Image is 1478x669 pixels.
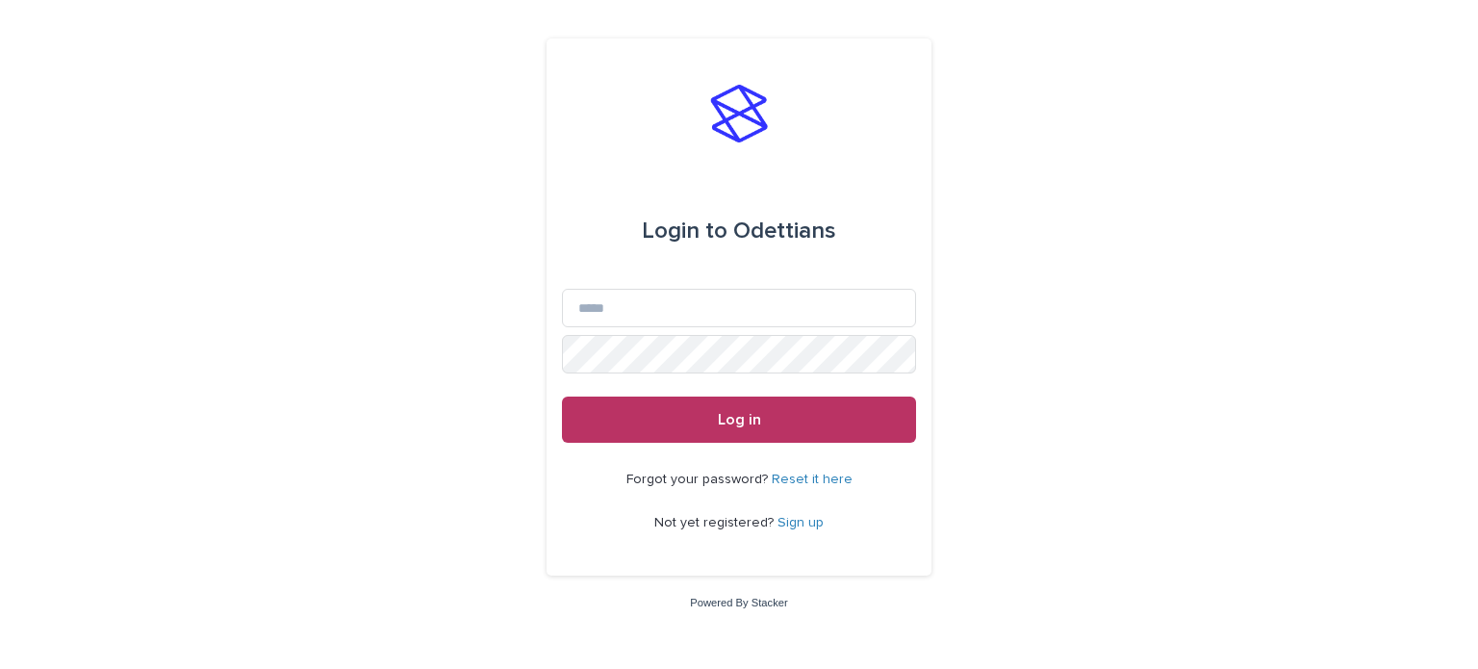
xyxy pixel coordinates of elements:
[626,473,772,486] span: Forgot your password?
[642,204,836,258] div: Odettians
[772,473,853,486] a: Reset it here
[562,397,916,443] button: Log in
[690,597,787,608] a: Powered By Stacker
[642,219,727,243] span: Login to
[718,412,761,427] span: Log in
[654,516,777,529] span: Not yet registered?
[777,516,824,529] a: Sign up
[710,85,768,142] img: stacker-logo-s-only.png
